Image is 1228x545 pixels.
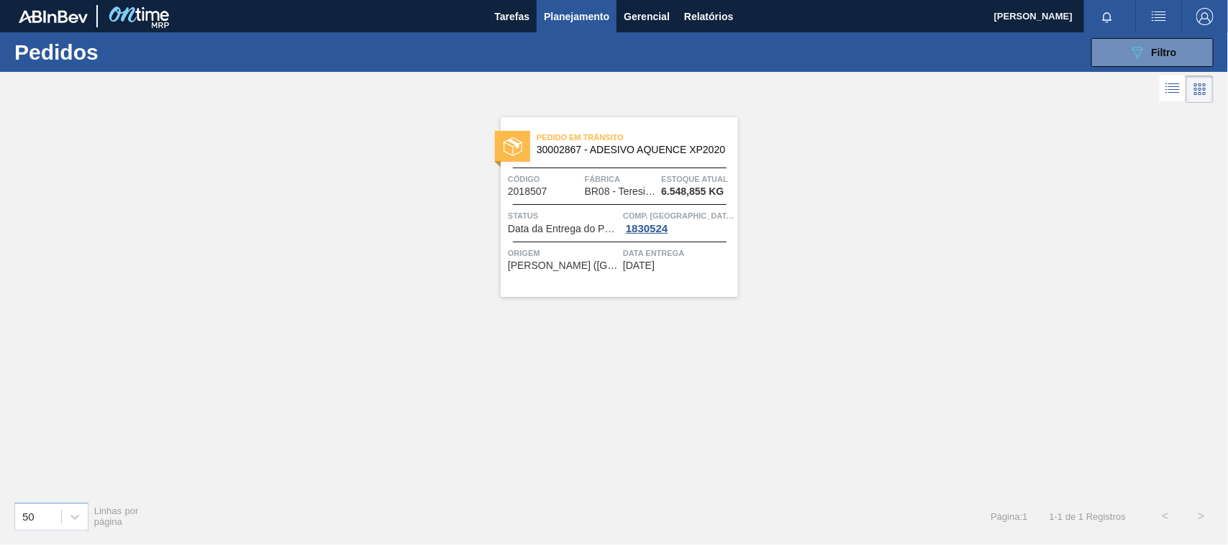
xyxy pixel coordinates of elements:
span: Estoque atual [661,172,734,186]
span: Filtro [1152,47,1177,58]
div: 1830524 [623,223,670,234]
span: Data da Entrega do Pedido Antecipada [508,224,619,234]
span: 1 - 1 de 1 Registros [1050,511,1126,522]
button: Notificações [1084,6,1130,27]
span: Relatórios [684,8,733,25]
span: Página : 1 [991,511,1027,522]
span: Status [508,209,619,223]
span: Fábrica [585,172,658,186]
img: Logout [1196,8,1214,25]
span: Tarefas [494,8,529,25]
span: BR08 - Teresina [585,186,657,197]
button: > [1183,498,1219,534]
div: Visão em Cards [1186,75,1214,103]
span: Comp. Carga [623,209,734,223]
img: status [504,137,522,156]
h1: Pedidos [14,44,225,60]
div: Visão em Lista [1160,75,1186,103]
span: 30002867 - ADESIVO AQUENCE XP2020 [537,145,727,155]
span: Código [508,172,581,186]
img: userActions [1150,8,1168,25]
span: 6.548,855 KG [661,186,724,197]
span: 21/09/2025 [623,260,655,271]
span: Pedido em Trânsito [537,130,738,145]
span: 2018507 [508,186,547,197]
div: 50 [22,510,35,523]
span: Data entrega [623,246,734,260]
button: Filtro [1091,38,1214,67]
span: Planejamento [544,8,609,25]
a: Comp. [GEOGRAPHIC_DATA]1830524 [623,209,734,234]
span: Gerencial [624,8,670,25]
span: HENKEL - JUNDIAI (SP) [508,260,619,271]
img: TNhmsLtSVTkK8tSr43FrP2fwEKptu5GPRR3wAAAABJRU5ErkJggg== [19,10,88,23]
span: Origem [508,246,619,260]
span: Linhas por página [94,505,139,527]
button: < [1147,498,1183,534]
a: statusPedido em Trânsito30002867 - ADESIVO AQUENCE XP2020Código2018507FábricaBR08 - TeresinaEstoq... [490,117,738,297]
